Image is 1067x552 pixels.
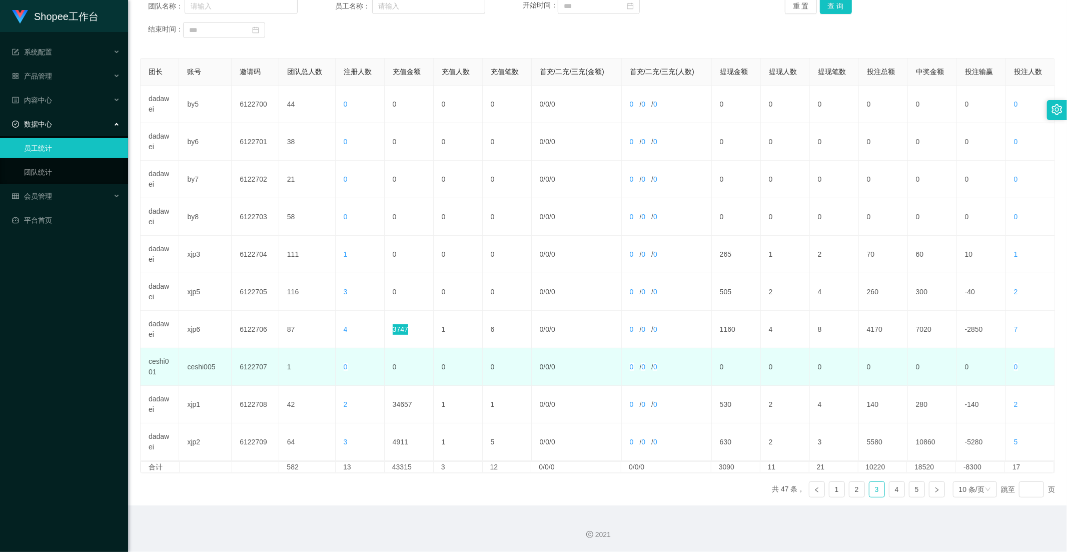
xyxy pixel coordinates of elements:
[810,198,859,236] td: 0
[393,68,421,76] span: 充值金额
[545,325,549,333] span: 0
[761,386,810,423] td: 2
[531,462,621,472] td: 0/0/0
[909,482,924,497] a: 5
[829,482,844,497] a: 1
[540,138,544,146] span: 0
[551,100,555,108] span: 0
[344,363,348,371] span: 0
[385,386,434,423] td: 34657
[551,363,555,371] span: 0
[148,1,185,12] span: 团队名称：
[908,123,957,161] td: 0
[240,68,261,76] span: 邀请码
[24,138,120,158] a: 员工统计
[232,311,279,348] td: 6122706
[287,68,322,76] span: 团队总人数
[483,386,532,423] td: 1
[545,213,549,221] span: 0
[622,423,712,461] td: / /
[630,325,634,333] span: 0
[336,462,385,472] td: 13
[1014,213,1018,221] span: 0
[344,325,348,333] span: 4
[532,311,622,348] td: / /
[434,386,483,423] td: 1
[434,236,483,273] td: 0
[179,273,232,311] td: xjp5
[232,198,279,236] td: 6122703
[653,400,657,408] span: 0
[859,198,908,236] td: 0
[179,311,232,348] td: xjp6
[540,175,544,183] span: 0
[532,423,622,461] td: / /
[859,236,908,273] td: 70
[179,348,232,386] td: ceshi005
[622,236,712,273] td: / /
[141,348,179,386] td: ceshi001
[959,482,984,497] div: 10 条/页
[279,236,336,273] td: 111
[622,161,712,198] td: / /
[810,423,859,461] td: 3
[141,311,179,348] td: dadawei
[12,73,19,80] i: 图标: appstore-o
[279,348,336,386] td: 1
[957,273,1006,311] td: -40
[385,311,434,348] td: 3747
[859,311,908,348] td: 4170
[957,311,1006,348] td: -2850
[141,123,179,161] td: dadawei
[630,438,634,446] span: 0
[712,86,761,123] td: 0
[279,273,336,311] td: 116
[1014,288,1018,296] span: 2
[385,86,434,123] td: 0
[179,386,232,423] td: xjp1
[279,86,336,123] td: 44
[712,123,761,161] td: 0
[545,100,549,108] span: 0
[545,250,549,258] span: 0
[483,348,532,386] td: 0
[551,138,555,146] span: 0
[630,68,694,76] span: 首充/二充/三充(人数)
[957,161,1006,198] td: 0
[630,400,634,408] span: 0
[385,236,434,273] td: 0
[12,193,19,200] i: 图标: table
[12,10,28,24] img: logo.9652507e.png
[12,120,52,128] span: 数据中心
[630,175,634,183] span: 0
[532,86,622,123] td: / /
[532,123,622,161] td: / /
[908,273,957,311] td: 300
[442,68,470,76] span: 充值人数
[712,236,761,273] td: 265
[720,68,748,76] span: 提现金额
[483,462,532,472] td: 12
[809,481,825,497] li: 上一页
[12,49,19,56] i: 图标: form
[761,273,810,311] td: 2
[810,123,859,161] td: 0
[810,161,859,198] td: 0
[540,363,544,371] span: 0
[630,363,634,371] span: 0
[916,68,944,76] span: 中奖金额
[483,198,532,236] td: 0
[849,482,864,497] a: 2
[641,400,645,408] span: 0
[232,273,279,311] td: 6122705
[929,481,945,497] li: 下一页
[957,236,1006,273] td: 10
[187,68,201,76] span: 账号
[630,288,634,296] span: 0
[712,198,761,236] td: 0
[957,423,1006,461] td: -5280
[279,311,336,348] td: 87
[12,72,52,80] span: 产品管理
[810,348,859,386] td: 0
[627,3,634,10] i: 图标: calendar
